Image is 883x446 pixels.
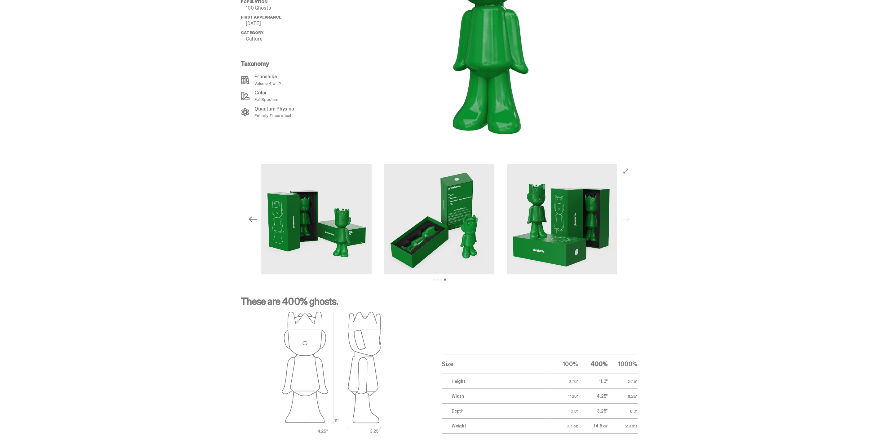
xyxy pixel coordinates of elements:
[254,74,281,79] p: Franchise
[578,354,608,374] th: 400%
[241,15,281,20] span: First Appearance
[608,389,638,404] td: 11.25"
[444,279,446,280] button: View slide 4
[442,418,548,433] td: Weight
[246,21,340,26] p: [DATE]
[254,113,294,118] p: Entirely Theoretical
[608,404,638,418] td: 8.0"
[548,374,578,389] td: 2.75"
[548,418,578,433] td: 0.7 oz
[507,164,617,274] img: Schrodinger_Green_Media_Gallery_11.png
[608,418,638,433] td: 2.3 lbs
[254,90,280,95] p: Color
[241,297,638,311] p: These are 400% ghosts.
[608,374,638,389] td: 27.5"
[548,404,578,418] td: 0.8"
[442,404,548,418] td: Depth
[578,389,608,404] td: 4.25"
[442,374,548,389] td: Height
[622,167,629,175] button: View full-screen
[254,106,294,111] p: Quantum Physics
[261,164,372,274] img: Schrodinger_Green_Media_Gallery_10.png
[548,354,578,374] th: 100%
[254,81,281,85] p: Volume 4 of...?
[442,354,548,374] th: Size
[440,279,442,280] button: View slide 3
[246,6,340,11] p: 100 Ghosts
[246,212,259,226] button: Previous
[246,37,340,41] p: Culture
[433,279,435,280] button: View slide 1
[608,354,638,374] th: 1000%
[282,311,381,433] img: ghost outlines spec
[548,389,578,404] td: 1.125"
[241,61,336,67] p: Taxonomy
[578,404,608,418] td: 3.25"
[442,389,548,404] td: Width
[254,97,280,102] p: Full Spectrum
[384,164,494,274] img: Schrodinger_Green_Media_Gallery_9.png
[578,418,608,433] td: 14.5 oz
[578,374,608,389] td: 11.0"
[241,30,263,35] span: Category
[436,279,438,280] button: View slide 2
